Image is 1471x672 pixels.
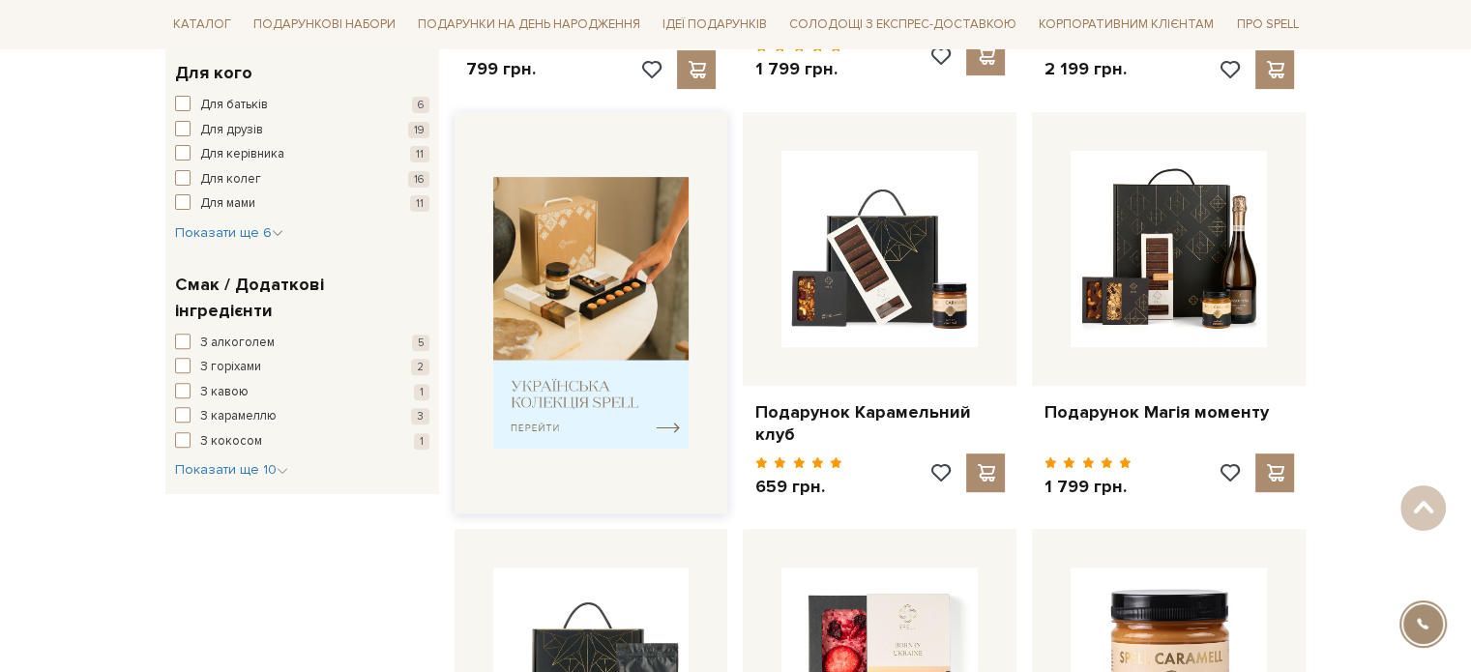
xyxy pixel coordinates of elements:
button: З алкоголем 5 [175,334,429,353]
span: 16 [408,171,429,188]
span: Показати ще 10 [175,461,288,478]
span: З кавою [200,383,249,402]
span: 11 [410,146,429,162]
button: Для мами 11 [175,194,429,214]
p: 659 грн. [754,476,842,498]
a: Подарункові набори [246,10,403,40]
span: 6 [412,97,429,113]
span: З кокосом [200,432,262,452]
span: 1 [414,384,429,400]
p: 1 799 грн. [1044,476,1132,498]
a: Корпоративним клієнтам [1031,10,1221,40]
img: banner [493,177,690,449]
span: 11 [410,195,429,212]
button: З кокосом 1 [175,432,429,452]
button: Для колег 16 [175,170,429,190]
button: Показати ще 10 [175,460,288,480]
button: З горіхами 2 [175,358,429,377]
button: Показати ще 6 [175,223,283,243]
a: Про Spell [1228,10,1306,40]
span: З алкоголем [200,334,275,353]
span: Для батьків [200,96,268,115]
span: 1 [414,433,429,450]
button: З карамеллю 3 [175,407,429,426]
a: Подарунки на День народження [410,10,648,40]
span: З горіхами [200,358,261,377]
p: 799 грн. [466,58,536,80]
span: Для кого [175,60,252,86]
span: 2 [411,359,429,375]
a: Каталог [165,10,239,40]
span: 3 [411,408,429,424]
a: Подарунок Карамельний клуб [754,401,1005,447]
a: Ідеї подарунків [655,10,775,40]
span: Для мами [200,194,255,214]
span: 5 [412,335,429,351]
span: Для керівника [200,145,284,164]
button: Для керівника 11 [175,145,429,164]
span: З карамеллю [200,407,277,426]
span: Показати ще 6 [175,224,283,241]
a: Подарунок Магія моменту [1044,401,1294,424]
span: Смак / Додаткові інгредієнти [175,272,425,324]
button: Для друзів 19 [175,121,429,140]
p: 2 199 грн. [1044,58,1126,80]
span: Для колег [200,170,261,190]
p: 1 799 грн. [754,58,842,80]
button: Для батьків 6 [175,96,429,115]
a: Солодощі з експрес-доставкою [781,8,1024,41]
span: Для друзів [200,121,263,140]
button: З кавою 1 [175,383,429,402]
span: 19 [408,122,429,138]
